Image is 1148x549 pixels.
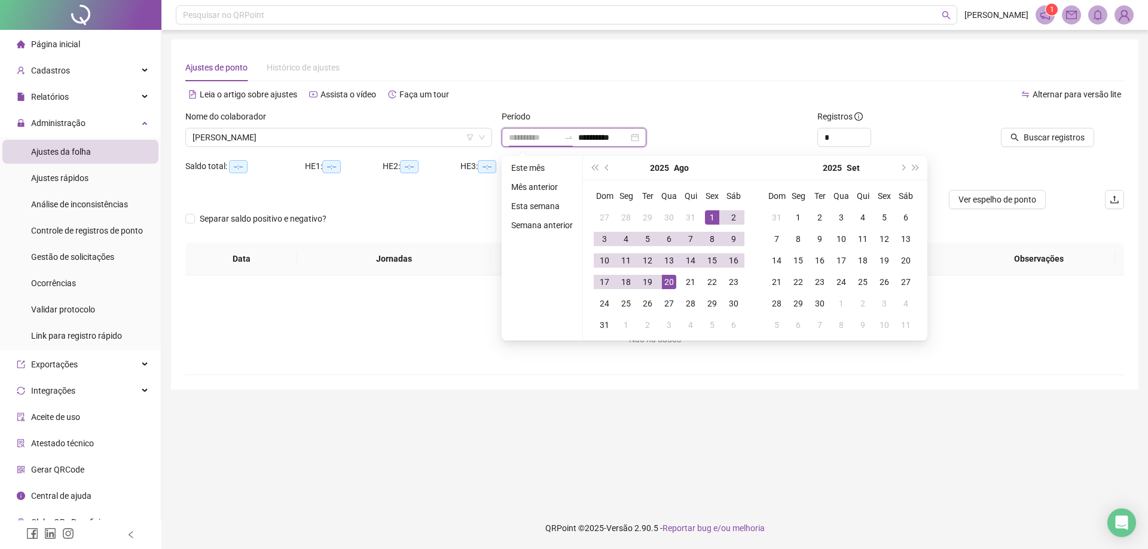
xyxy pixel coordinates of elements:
td: 2025-08-06 [658,228,680,250]
li: Esta semana [506,199,578,213]
span: down [478,134,486,141]
td: 2025-07-30 [658,207,680,228]
td: 2025-09-11 [852,228,874,250]
td: 2025-08-13 [658,250,680,271]
div: 12 [640,253,655,268]
span: Ocorrências [31,278,76,288]
div: 18 [856,253,870,268]
span: --:-- [229,160,248,173]
div: 30 [813,296,827,311]
div: 2 [856,296,870,311]
td: 2025-08-30 [723,293,744,314]
button: year panel [823,156,842,180]
div: 29 [640,210,655,225]
div: 25 [856,275,870,289]
div: 2 [726,210,741,225]
span: audit [17,413,25,421]
td: 2025-08-04 [615,228,637,250]
td: 2025-09-12 [874,228,895,250]
th: Qui [852,185,874,207]
div: 16 [726,253,741,268]
td: 2025-08-25 [615,293,637,314]
td: 2025-07-31 [680,207,701,228]
span: Versão [606,523,633,533]
div: 23 [813,275,827,289]
td: 2025-08-19 [637,271,658,293]
span: Faça um tour [399,90,449,99]
td: 2025-10-07 [809,314,831,336]
button: month panel [847,156,860,180]
button: year panel [650,156,669,180]
div: 28 [770,296,784,311]
div: 26 [877,275,891,289]
span: Gestão de solicitações [31,252,114,262]
label: Nome do colaborador [185,110,274,123]
span: home [17,40,25,48]
span: swap-right [564,133,573,142]
td: 2025-09-21 [766,271,787,293]
td: 2025-09-05 [701,314,723,336]
div: 19 [640,275,655,289]
div: 4 [899,296,913,311]
th: Dom [766,185,787,207]
div: 5 [877,210,891,225]
td: 2025-08-24 [594,293,615,314]
div: 12 [877,232,891,246]
span: Ver espelho de ponto [958,193,1036,206]
td: 2025-08-27 [658,293,680,314]
td: 2025-09-10 [831,228,852,250]
td: 2025-08-21 [680,271,701,293]
span: bell [1092,10,1103,20]
span: EMERSON HENRIQUE DOS SANTOS [193,128,485,146]
button: super-next-year [909,156,923,180]
td: 2025-09-07 [766,228,787,250]
td: 2025-07-28 [615,207,637,228]
td: 2025-09-16 [809,250,831,271]
div: 26 [640,296,655,311]
div: 1 [619,318,633,332]
div: 5 [705,318,719,332]
button: next-year [896,156,909,180]
td: 2025-09-13 [895,228,917,250]
div: 27 [899,275,913,289]
td: 2025-08-05 [637,228,658,250]
div: 22 [705,275,719,289]
th: Sáb [895,185,917,207]
div: 30 [662,210,676,225]
td: 2025-10-03 [874,293,895,314]
div: 10 [597,253,612,268]
span: Atestado técnico [31,438,94,448]
div: 27 [662,296,676,311]
div: 13 [662,253,676,268]
div: 8 [705,232,719,246]
span: Central de ajuda [31,491,91,501]
span: Buscar registros [1024,131,1085,144]
th: Observações [963,243,1115,275]
div: 2 [640,318,655,332]
th: Qua [658,185,680,207]
td: 2025-10-11 [895,314,917,336]
button: super-prev-year [588,156,601,180]
span: swap [1021,90,1030,99]
th: Seg [615,185,637,207]
button: month panel [674,156,689,180]
span: filter [466,134,474,141]
span: [PERSON_NAME] [964,8,1028,22]
th: Sex [874,185,895,207]
div: 1 [834,296,848,311]
span: Observações [972,252,1106,265]
span: instagram [62,527,74,539]
td: 2025-09-22 [787,271,809,293]
td: 2025-08-28 [680,293,701,314]
div: 6 [662,232,676,246]
div: 31 [597,318,612,332]
span: Ajustes da folha [31,147,91,157]
span: Clube QR - Beneficios [31,517,109,527]
span: Gerar QRCode [31,465,84,474]
div: 4 [683,318,698,332]
div: 20 [899,253,913,268]
div: 10 [834,232,848,246]
div: 30 [726,296,741,311]
span: Alternar para versão lite [1033,90,1121,99]
span: Aceite de uso [31,412,80,422]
